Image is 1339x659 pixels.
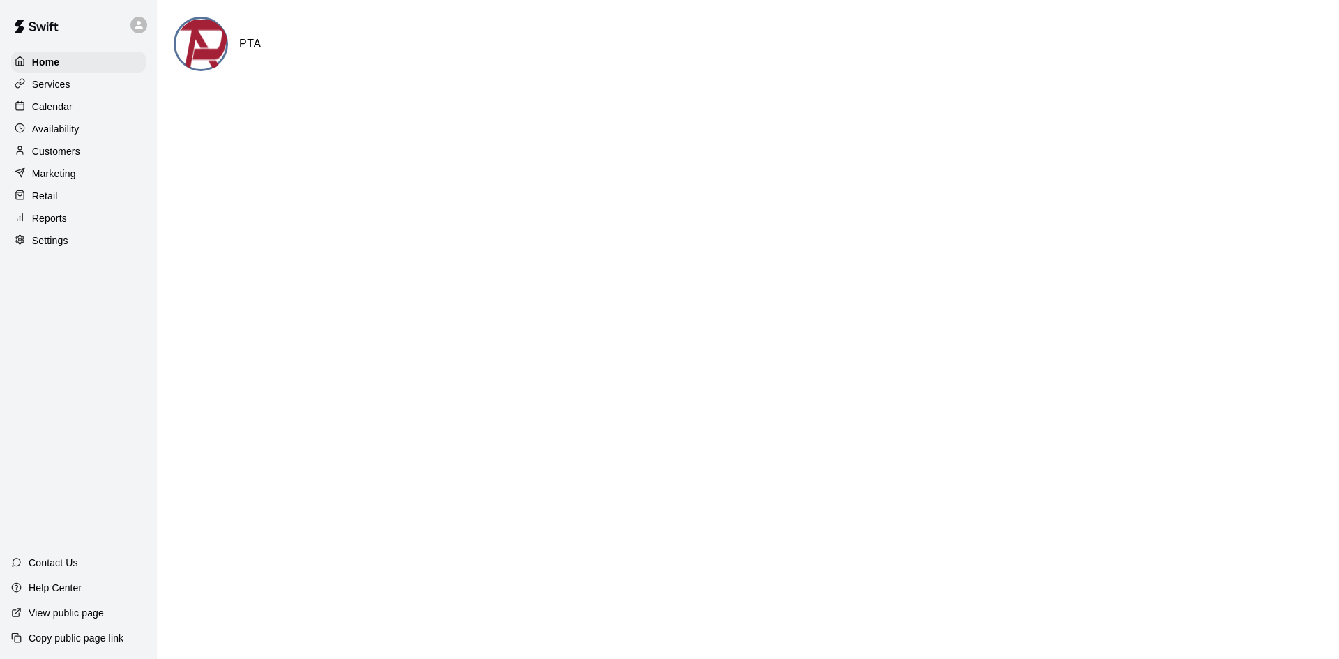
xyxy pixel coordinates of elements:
p: Settings [32,234,68,248]
p: Services [32,77,70,91]
p: Marketing [32,167,76,181]
p: Calendar [32,100,73,114]
p: Help Center [29,581,82,595]
img: PTA logo [176,19,228,71]
p: Copy public page link [29,631,123,645]
a: Marketing [11,163,146,184]
p: Customers [32,144,80,158]
p: View public page [29,606,104,620]
a: Availability [11,119,146,139]
p: Home [32,55,60,69]
a: Customers [11,141,146,162]
p: Availability [32,122,80,136]
a: Home [11,52,146,73]
p: Retail [32,189,58,203]
a: Calendar [11,96,146,117]
a: Services [11,74,146,95]
p: Reports [32,211,67,225]
a: Settings [11,230,146,251]
p: Contact Us [29,556,78,570]
h6: PTA [239,35,262,53]
a: Reports [11,208,146,229]
a: Retail [11,185,146,206]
